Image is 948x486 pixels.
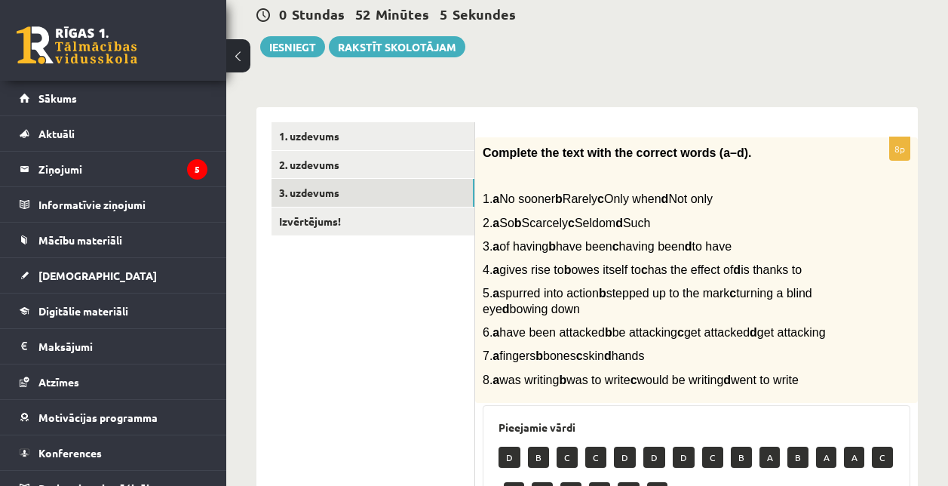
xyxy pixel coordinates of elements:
b: a [492,374,499,386]
p: C [585,447,606,468]
span: 4. gives rise to owes itself to has the effect of is thanks to [483,263,802,276]
a: Izvērtējums! [272,208,474,235]
span: Digitālie materiāli [38,304,128,318]
p: C [702,447,723,468]
a: Mācību materiāli [20,223,207,257]
p: A [844,447,864,468]
span: Sekundes [453,5,516,23]
b: a [492,192,499,205]
b: a [492,326,499,339]
b: d [615,217,623,229]
b: b [548,240,556,253]
a: Konferences [20,435,207,470]
a: Digitālie materiāli [20,294,207,328]
span: Aktuāli [38,127,75,140]
a: Informatīvie ziņojumi [20,187,207,222]
span: [DEMOGRAPHIC_DATA] [38,269,157,282]
p: A [816,447,836,468]
h3: Pieejamie vārdi [499,421,894,434]
b: d [733,263,741,276]
span: 8. was writing was to write would be writing went to write [483,374,799,386]
b: d [661,192,669,205]
span: Minūtes [376,5,429,23]
p: D [673,447,695,468]
span: Complete the text with the correct words (a–d). [483,146,752,159]
span: 2. So Scarcely Seldom Such [483,217,650,229]
p: B [787,447,808,468]
a: Ziņojumi5 [20,152,207,186]
p: D [643,447,665,468]
a: Aktuāli [20,116,207,151]
b: c [677,326,684,339]
b: b [559,374,566,386]
p: 8p [889,137,910,161]
b: c [729,287,736,300]
b: b [599,287,606,300]
span: 0 [279,5,287,23]
span: Motivācijas programma [38,411,158,424]
span: 52 [355,5,370,23]
button: Iesniegt [260,36,325,57]
b: a [492,287,499,300]
span: 3. of having have been having been to have [483,240,732,253]
legend: Informatīvie ziņojumi [38,187,207,222]
span: 7. fingers bones skin hands [483,349,644,362]
p: B [731,447,752,468]
b: d [723,374,731,386]
a: 1. uzdevums [272,122,474,150]
span: Stundas [292,5,345,23]
b: c [576,349,583,362]
p: C [557,447,578,468]
b: b [605,326,612,339]
b: b [564,263,572,276]
span: Konferences [38,446,102,460]
b: a [492,263,499,276]
a: Rīgas 1. Tālmācības vidusskola [17,26,137,64]
p: A [759,447,780,468]
i: 5 [187,159,207,180]
a: Rakstīt skolotājam [329,36,465,57]
b: d [750,326,757,339]
legend: Maksājumi [38,329,207,364]
span: 5 [440,5,447,23]
b: c [630,374,637,386]
b: b [535,349,543,362]
b: d [604,349,612,362]
b: c [568,217,575,229]
b: c [612,240,619,253]
span: 5. spurred into action stepped up to the mark turning a blind eye bowing down [483,287,812,315]
p: D [614,447,636,468]
a: Atzīmes [20,364,207,399]
b: d [685,240,692,253]
span: Sākums [38,91,77,105]
span: Mācību materiāli [38,233,122,247]
a: 3. uzdevums [272,179,474,207]
b: c [641,263,648,276]
p: D [499,447,520,468]
b: c [597,192,604,205]
a: Motivācijas programma [20,400,207,435]
a: [DEMOGRAPHIC_DATA] [20,258,207,293]
legend: Ziņojumi [38,152,207,186]
b: b [555,192,563,205]
p: C [872,447,893,468]
span: Atzīmes [38,375,79,389]
b: a [492,240,499,253]
p: B [528,447,549,468]
span: 6. have been attacked be attacking get attacked get attacking [483,326,826,339]
b: d [502,303,510,315]
a: 2. uzdevums [272,151,474,179]
a: Maksājumi [20,329,207,364]
span: 1. No sooner Rarely Only when Not only [483,192,713,205]
a: Sākums [20,81,207,115]
b: a [492,217,499,229]
b: a [492,349,499,362]
b: b [514,217,522,229]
